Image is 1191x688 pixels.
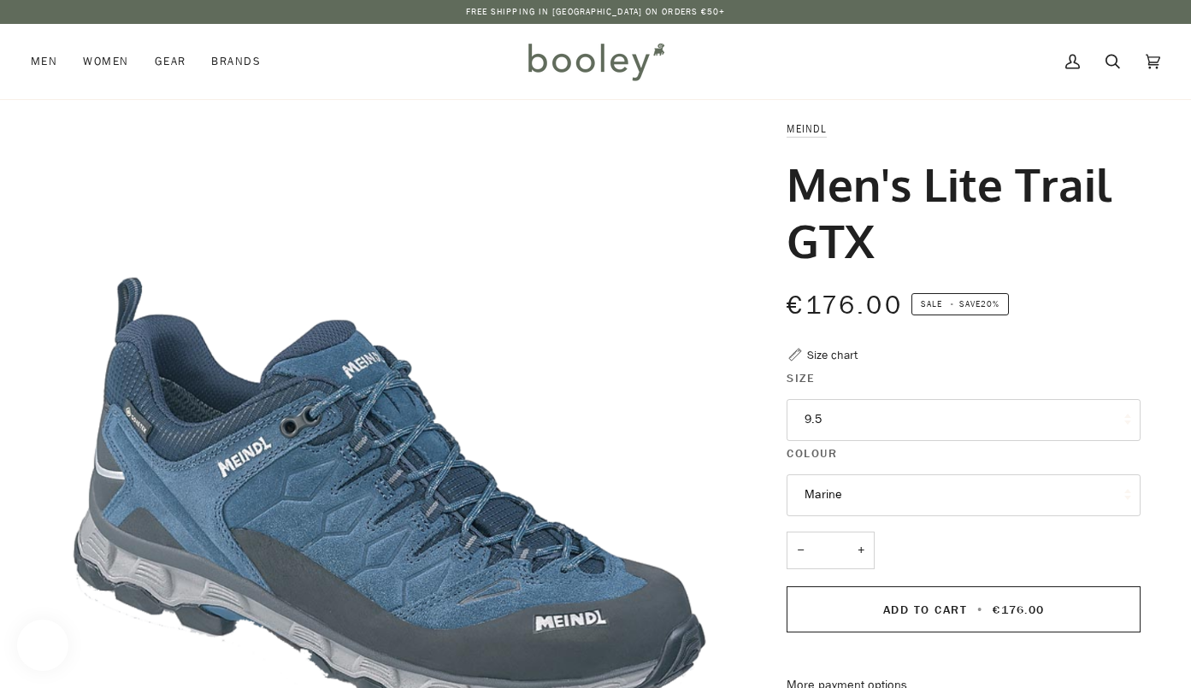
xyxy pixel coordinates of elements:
[17,620,68,671] iframe: Button to open loyalty program pop-up
[787,586,1141,632] button: Add to Cart • €176.00
[198,24,274,99] a: Brands
[787,474,1141,516] button: Marine
[155,53,186,70] span: Gear
[981,297,999,310] span: 20%
[911,293,1009,315] span: Save
[521,37,670,86] img: Booley
[946,297,959,310] em: •
[993,602,1045,618] span: €176.00
[847,532,875,570] button: +
[31,53,57,70] span: Men
[466,5,726,19] p: Free Shipping in [GEOGRAPHIC_DATA] on Orders €50+
[70,24,141,99] a: Women
[142,24,199,99] a: Gear
[921,297,942,310] span: Sale
[972,602,988,618] span: •
[211,53,261,70] span: Brands
[787,532,875,570] input: Quantity
[807,346,858,364] div: Size chart
[83,53,128,70] span: Women
[787,399,1141,441] button: 9.5
[787,532,814,570] button: −
[787,121,827,136] a: Meindl
[31,24,70,99] a: Men
[787,369,815,387] span: Size
[787,156,1128,268] h1: Men's Lite Trail GTX
[787,288,903,323] span: €176.00
[883,602,968,618] span: Add to Cart
[787,444,837,462] span: Colour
